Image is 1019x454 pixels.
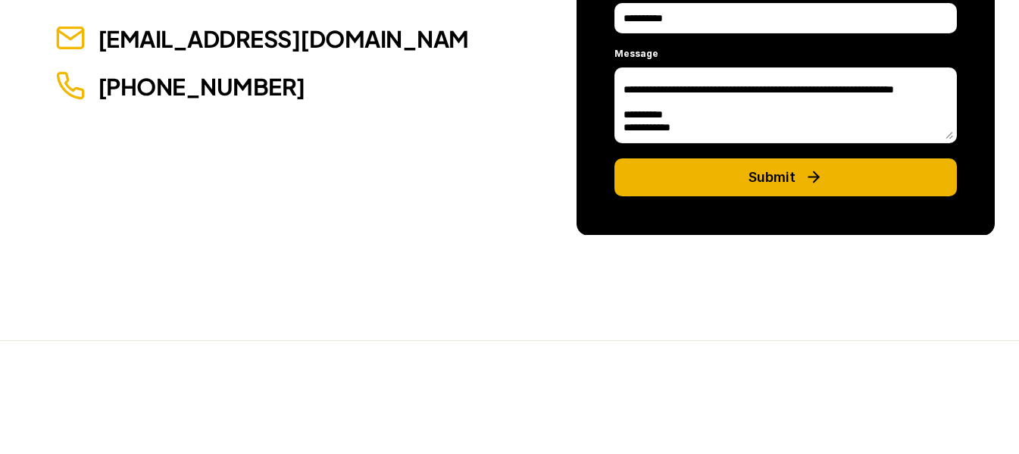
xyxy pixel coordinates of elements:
p: Submit [749,169,796,186]
a: [EMAIL_ADDRESS][DOMAIN_NAME] [98,24,491,53]
input: Phone Number [614,3,957,33]
p: Message [614,49,658,59]
button: Submit [614,158,957,196]
textarea: Message [614,67,957,142]
a: [PHONE_NUMBER] [98,72,305,101]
